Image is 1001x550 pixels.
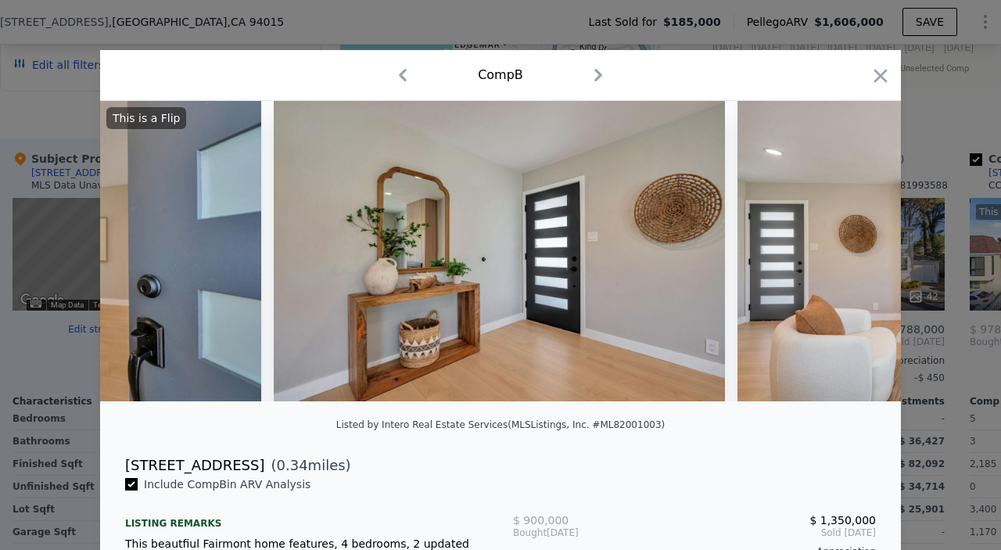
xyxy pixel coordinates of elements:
[106,107,186,129] div: This is a Flip
[274,101,725,401] img: Property Img
[634,527,876,539] span: Sold [DATE]
[125,455,264,476] div: [STREET_ADDRESS]
[336,419,665,430] div: Listed by Intero Real Estate Services (MLSListings, Inc. #ML82001003)
[138,478,317,491] span: Include Comp B in ARV Analysis
[513,527,634,539] div: [DATE]
[125,505,488,530] div: Listing remarks
[809,514,876,527] span: $ 1,350,000
[513,514,569,527] span: $ 900,000
[264,455,350,476] span: ( miles)
[277,457,308,473] span: 0.34
[513,527,547,539] span: Bought
[478,66,523,84] div: Comp B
